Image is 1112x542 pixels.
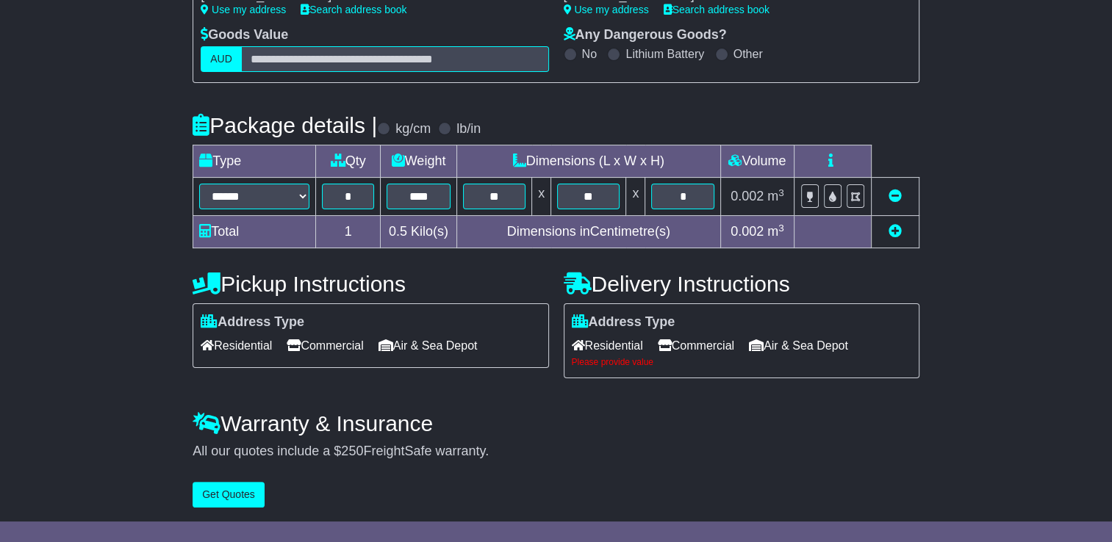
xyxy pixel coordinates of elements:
td: x [532,178,551,216]
label: Other [733,47,763,61]
label: Address Type [201,314,304,330]
button: Get Quotes [193,482,265,507]
label: Address Type [572,314,675,330]
div: Please provide value [572,357,911,367]
a: Use my address [564,4,649,15]
a: Add new item [889,224,902,239]
a: Search address book [301,4,406,15]
td: Dimensions in Centimetre(s) [456,216,720,248]
h4: Delivery Instructions [564,272,919,296]
span: m [767,224,784,239]
label: lb/in [456,121,481,137]
span: Residential [201,334,272,357]
label: kg/cm [395,121,431,137]
div: All our quotes include a $ FreightSafe warranty. [193,444,919,460]
h4: Warranty & Insurance [193,411,919,436]
span: Commercial [287,334,363,357]
label: No [582,47,597,61]
td: Qty [316,145,381,178]
span: Air & Sea Depot [379,334,478,357]
td: x [626,178,645,216]
span: 250 [341,444,363,458]
td: Kilo(s) [381,216,456,248]
a: Remove this item [889,189,902,203]
td: 1 [316,216,381,248]
label: Any Dangerous Goods? [564,27,727,43]
h4: Package details | [193,113,377,137]
span: 0.002 [731,224,764,239]
label: Goods Value [201,27,288,43]
h4: Pickup Instructions [193,272,548,296]
span: m [767,189,784,203]
span: Air & Sea Depot [749,334,848,357]
a: Search address book [664,4,770,15]
label: Lithium Battery [625,47,704,61]
td: Volume [720,145,794,178]
td: Weight [381,145,456,178]
span: Commercial [658,334,734,357]
td: Type [193,145,316,178]
span: 0.5 [389,224,407,239]
a: Use my address [201,4,286,15]
sup: 3 [778,187,784,198]
span: Residential [572,334,643,357]
sup: 3 [778,223,784,234]
span: 0.002 [731,189,764,203]
td: Total [193,216,316,248]
td: Dimensions (L x W x H) [456,145,720,178]
label: AUD [201,46,242,72]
